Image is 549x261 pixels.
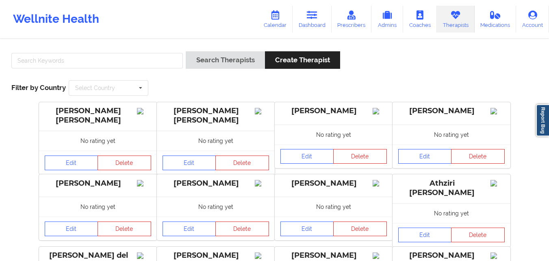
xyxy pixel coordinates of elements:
div: Select Country [75,85,115,91]
div: No rating yet [157,197,275,217]
div: No rating yet [39,131,157,151]
div: [PERSON_NAME] [163,251,269,260]
div: No rating yet [275,125,393,145]
div: [PERSON_NAME] [PERSON_NAME] [45,106,151,125]
img: Image%2Fplaceholer-image.png [490,180,505,186]
img: Image%2Fplaceholer-image.png [255,252,269,259]
a: Edit [398,228,452,242]
button: Delete [215,156,269,170]
button: Delete [215,222,269,236]
span: Filter by Country [11,83,66,92]
div: No rating yet [275,197,393,217]
input: Search Keywords [11,53,183,68]
a: Admins [371,6,403,33]
div: [PERSON_NAME] [PERSON_NAME] [163,106,269,125]
a: Coaches [403,6,437,33]
button: Delete [333,222,387,236]
button: Delete [98,156,151,170]
img: Image%2Fplaceholer-image.png [137,180,151,186]
a: Edit [163,156,216,170]
a: Medications [475,6,516,33]
img: Image%2Fplaceholer-image.png [373,180,387,186]
a: Edit [45,222,98,236]
div: No rating yet [39,197,157,217]
button: Delete [98,222,151,236]
a: Therapists [437,6,475,33]
a: Edit [280,149,334,164]
div: [PERSON_NAME] [280,251,387,260]
button: Search Therapists [186,51,265,69]
a: Report Bug [536,104,549,136]
div: [PERSON_NAME] [280,179,387,188]
div: No rating yet [157,131,275,151]
div: [PERSON_NAME] [398,106,505,116]
button: Delete [451,228,505,242]
button: Delete [333,149,387,164]
div: No rating yet [393,203,510,223]
a: Edit [280,222,334,236]
a: Edit [45,156,98,170]
button: Create Therapist [265,51,340,69]
img: Image%2Fplaceholer-image.png [373,252,387,259]
div: [PERSON_NAME] [163,179,269,188]
img: Image%2Fplaceholer-image.png [137,108,151,114]
a: Account [516,6,549,33]
a: Calendar [258,6,293,33]
div: [PERSON_NAME] [45,179,151,188]
a: Dashboard [293,6,332,33]
div: No rating yet [393,125,510,145]
button: Delete [451,149,505,164]
img: Image%2Fplaceholer-image.png [373,108,387,114]
img: Image%2Fplaceholer-image.png [255,180,269,186]
img: Image%2Fplaceholer-image.png [490,252,505,259]
div: [PERSON_NAME] [280,106,387,116]
a: Prescribers [332,6,372,33]
img: Image%2Fplaceholer-image.png [490,108,505,114]
a: Edit [163,222,216,236]
img: Image%2Fplaceholer-image.png [137,252,151,259]
a: Edit [398,149,452,164]
img: Image%2Fplaceholer-image.png [255,108,269,114]
div: Athziri [PERSON_NAME] [398,179,505,197]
